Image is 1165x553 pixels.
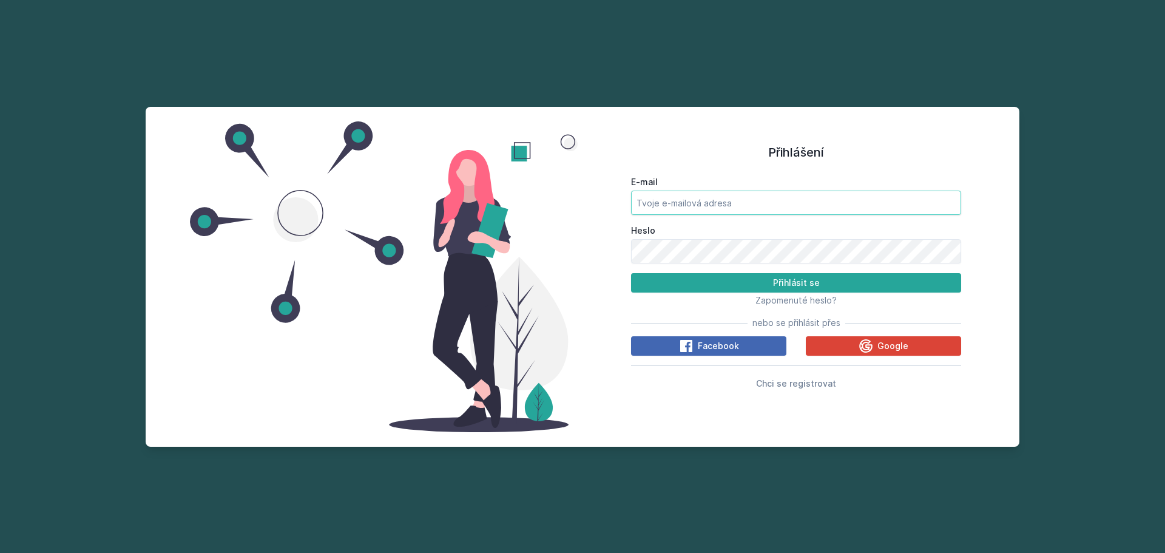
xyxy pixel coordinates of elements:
[877,340,908,352] span: Google
[806,336,961,356] button: Google
[631,336,786,356] button: Facebook
[752,317,840,329] span: nebo se přihlásit přes
[698,340,739,352] span: Facebook
[631,143,961,161] h1: Přihlášení
[631,273,961,293] button: Přihlásit se
[756,376,836,390] button: Chci se registrovat
[631,225,961,237] label: Heslo
[755,295,837,305] span: Zapomenuté heslo?
[756,378,836,388] span: Chci se registrovat
[631,176,961,188] label: E-mail
[631,191,961,215] input: Tvoje e-mailová adresa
